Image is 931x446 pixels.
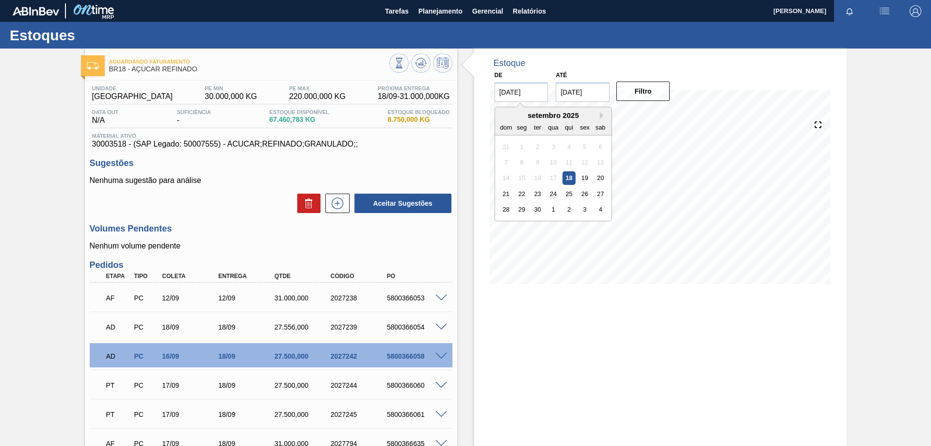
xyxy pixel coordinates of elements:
div: 2027245 [328,411,391,418]
div: qua [546,120,560,133]
div: Choose sábado, 20 de setembro de 2025 [594,171,607,184]
span: Data out [92,109,119,115]
div: N/A [90,109,121,125]
button: Programar Estoque [433,53,452,73]
div: PO [385,273,448,280]
div: sab [594,120,607,133]
div: Entrega [216,273,279,280]
button: Visão Geral dos Estoques [389,53,409,73]
div: Not available sexta-feira, 5 de setembro de 2025 [578,140,591,153]
p: AF [106,294,130,302]
div: Pedido de Compra [131,323,161,331]
div: Choose sábado, 27 de setembro de 2025 [594,187,607,200]
span: 30.000,000 KG [205,92,257,101]
div: Not available quarta-feira, 17 de setembro de 2025 [546,171,560,184]
div: 2027238 [328,294,391,302]
div: Not available quarta-feira, 3 de setembro de 2025 [546,140,560,153]
div: Not available segunda-feira, 1 de setembro de 2025 [515,140,528,153]
div: Choose segunda-feira, 22 de setembro de 2025 [515,187,528,200]
img: userActions [879,5,890,17]
div: Not available sexta-feira, 12 de setembro de 2025 [578,156,591,169]
div: Not available terça-feira, 2 de setembro de 2025 [530,140,544,153]
div: Coleta [160,273,223,280]
span: Suficiência [177,109,211,115]
div: Choose terça-feira, 30 de setembro de 2025 [530,203,544,216]
button: Aceitar Sugestões [354,194,451,213]
button: Atualizar Gráfico [411,53,431,73]
div: Choose quarta-feira, 24 de setembro de 2025 [546,187,560,200]
div: Choose domingo, 21 de setembro de 2025 [499,187,513,200]
div: - [175,109,213,125]
label: De [495,72,503,79]
span: Gerencial [472,5,503,17]
div: Not available quinta-feira, 11 de setembro de 2025 [562,156,575,169]
span: 30003518 - (SAP Legado: 50007555) - ACUCAR;REFINADO;GRANULADO;; [92,140,450,149]
div: Choose sexta-feira, 19 de setembro de 2025 [578,171,591,184]
div: 31.000,000 [272,294,335,302]
div: month 2025-09 [498,139,608,217]
div: Not available terça-feira, 9 de setembro de 2025 [530,156,544,169]
span: 18/09 - 31.000,000 KG [378,92,450,101]
button: Notificações [834,4,865,18]
div: Pedido de Compra [131,294,161,302]
p: Nenhum volume pendente [90,242,452,250]
span: Estoque Disponível [270,109,329,115]
h3: Volumes Pendentes [90,224,452,234]
div: 18/09/2025 [216,352,279,360]
div: 27.500,000 [272,381,335,389]
div: Qtde [272,273,335,280]
img: TNhmsLtSVTkK8tSr43FrP2fwEKptu5GPRR3wAAAABJRU5ErkJggg== [13,7,59,16]
div: Choose quinta-feira, 2 de outubro de 2025 [562,203,575,216]
div: Choose quinta-feira, 18 de setembro de 2025 [562,171,575,184]
div: Pedido em Trânsito [104,404,133,425]
div: ter [530,120,544,133]
div: Not available domingo, 14 de setembro de 2025 [499,171,513,184]
span: PE MAX [289,85,346,91]
div: 18/09/2025 [216,381,279,389]
div: 5800366053 [385,294,448,302]
div: 18/09/2025 [216,323,279,331]
div: Pedido de Compra [131,381,161,389]
label: Até [556,72,567,79]
div: Choose sexta-feira, 26 de setembro de 2025 [578,187,591,200]
p: PT [106,411,130,418]
div: Choose domingo, 28 de setembro de 2025 [499,203,513,216]
span: 67.460,783 KG [270,116,329,123]
span: BR18 - AÇÚCAR REFINADO [109,66,389,73]
div: Aguardando Faturamento [104,287,133,309]
div: seg [515,120,528,133]
div: Etapa [104,273,133,280]
div: 12/09/2025 [160,294,223,302]
div: Not available domingo, 31 de agosto de 2025 [499,140,513,153]
input: dd/mm/yyyy [556,83,610,102]
div: 18/09/2025 [216,411,279,418]
div: Nova sugestão [321,194,350,213]
p: PT [106,381,130,389]
div: Choose quarta-feira, 1 de outubro de 2025 [546,203,560,216]
span: [GEOGRAPHIC_DATA] [92,92,173,101]
div: 5800366061 [385,411,448,418]
h3: Sugestões [90,158,452,168]
div: sex [578,120,591,133]
div: Not available sábado, 6 de setembro de 2025 [594,140,607,153]
div: Choose quinta-feira, 25 de setembro de 2025 [562,187,575,200]
div: Choose sábado, 4 de outubro de 2025 [594,203,607,216]
div: setembro 2025 [495,111,611,119]
div: Aceitar Sugestões [350,193,452,214]
div: Tipo [131,273,161,280]
h3: Pedidos [90,260,452,270]
div: 2027242 [328,352,391,360]
p: AD [106,323,130,331]
div: Not available terça-feira, 16 de setembro de 2025 [530,171,544,184]
span: Unidade [92,85,173,91]
span: Aguardando Faturamento [109,59,389,65]
div: Not available domingo, 7 de setembro de 2025 [499,156,513,169]
div: 5800366054 [385,323,448,331]
div: 2027239 [328,323,391,331]
div: 2027244 [328,381,391,389]
div: Choose sexta-feira, 3 de outubro de 2025 [578,203,591,216]
div: qui [562,120,575,133]
span: Tarefas [385,5,409,17]
div: 12/09/2025 [216,294,279,302]
div: Pedido de Compra [131,352,161,360]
